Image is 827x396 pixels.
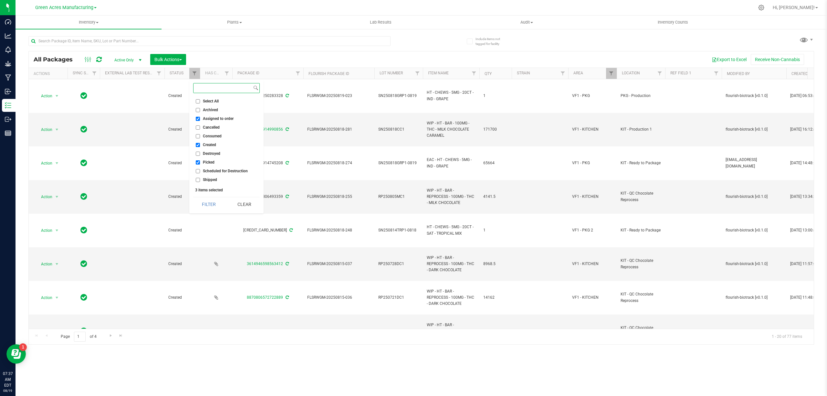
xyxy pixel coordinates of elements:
[454,16,600,29] a: Audit
[726,261,782,267] span: flourish-biotrack [v0.1.0]
[767,332,807,341] span: 1 - 20 of 77 items
[427,322,476,341] span: WIP - HT - BAR - REPROCESS - 100MG - THC - DARK CHOCOLATE MINT
[726,157,782,169] span: [EMAIL_ADDRESS][DOMAIN_NAME]
[621,325,661,337] span: KIT - QC Chocolate Reprocess
[35,260,53,269] span: Action
[3,371,13,388] p: 07:37 AM EDT
[483,126,508,133] span: 171700
[203,143,216,147] span: Created
[427,288,476,307] span: WIP - HT - BAR - REPROCESS - 100MG - THC - DARK CHOCOLATE
[196,134,200,138] input: Consumed
[483,227,508,233] span: 1
[106,332,115,340] a: Go to the next page
[53,226,61,235] span: select
[5,130,11,136] inline-svg: Reports
[621,291,661,304] span: KIT - QC Chocolate Reprocess
[427,90,476,102] span: HT - CHEWS - 5MG - 20CT - IND - GRAPE
[485,71,492,76] a: Qty
[378,294,419,301] span: RP250721DC1
[154,57,182,62] span: Bulk Actions
[790,227,826,233] span: [DATE] 13:00:46 EDT
[80,326,87,336] span: In Sync
[231,93,304,99] div: 5603756250283328
[196,143,200,147] input: Created
[34,56,79,63] span: All Packages
[483,160,508,166] span: 65664
[412,68,423,79] a: Filter
[427,120,476,139] span: WIP - HT - BAR - 100MG - THC - MILK CHOCOLATE CARAMEL
[790,294,826,301] span: [DATE] 11:48:01 EDT
[16,19,162,25] span: Inventory
[427,255,476,273] span: WIP - HT - BAR - REPROCESS - 100MG - THC - DARK CHOCOLATE
[483,328,508,334] span: 10460.5
[231,194,304,200] div: 7685131806493359
[34,71,65,76] div: Actions
[196,117,200,121] input: Assigned to order
[378,93,419,99] span: SN250818GRP1-0819
[162,19,307,25] span: Plants
[378,261,419,267] span: RP250728DC1
[5,116,11,123] inline-svg: Outbound
[791,71,818,76] a: Created Date
[483,93,508,99] span: 1
[168,227,196,233] span: Created
[35,5,93,10] span: Green Acres Manufacturing
[16,16,162,29] a: Inventory
[80,226,87,235] span: In Sync
[5,88,11,95] inline-svg: Inbound
[80,192,87,201] span: In Sync
[790,93,826,99] span: [DATE] 06:53:48 EDT
[80,259,87,268] span: In Sync
[200,68,232,79] th: Has COA
[154,68,164,79] a: Filter
[53,125,61,134] span: select
[203,160,215,164] span: Picked
[469,68,479,79] a: Filter
[285,127,289,132] span: Sync from Compliance System
[53,91,61,101] span: select
[231,227,304,233] div: [CREDIT_CARD_NUMBER]
[35,91,53,101] span: Action
[168,160,196,166] span: Created
[222,68,232,79] a: Filter
[80,91,87,100] span: In Sync
[427,157,476,169] span: EAC - HT - CHEWS - 5MG - IND - GRAPE
[168,194,196,200] span: Created
[203,99,219,103] span: Select All
[558,68,568,79] a: Filter
[751,54,804,65] button: Receive Non-Cannabis
[790,261,826,267] span: [DATE] 11:57:02 EDT
[621,258,661,270] span: KIT - QC Chocolate Reprocess
[5,47,11,53] inline-svg: Monitoring
[229,197,260,211] button: Clear
[427,224,476,236] span: HT - CHEWS - 5MG - 20CT - SAT - TROPICAL MIX
[5,60,11,67] inline-svg: Grow
[476,37,508,46] span: Include items not tagged for facility
[28,36,391,46] input: Search Package ID, Item Name, SKU, Lot or Part Number...
[361,19,400,25] span: Lab Results
[726,93,782,99] span: flourish-biotrack [v0.1.0]
[231,160,304,166] div: 9139705914745208
[726,126,782,133] span: flourish-biotrack [v0.1.0]
[285,295,289,300] span: Sync from Compliance System
[35,125,53,134] span: Action
[572,328,613,334] span: VF1 - KITCHEN
[89,68,100,79] a: Filter
[237,71,259,75] a: Package ID
[621,227,661,233] span: KIT - Ready to Package
[194,83,252,93] input: Search
[454,19,599,25] span: Audit
[53,327,61,336] span: select
[621,160,661,166] span: KIT - Ready to Package
[285,161,289,165] span: Sync from Compliance System
[380,71,403,75] a: Lot Number
[621,126,661,133] span: KIT - Production 1
[168,294,196,301] span: Created
[196,160,200,165] input: Picked
[285,194,289,199] span: Sync from Compliance System
[116,332,126,340] a: Go to the last page
[483,194,508,200] span: 4141.5
[572,261,613,267] span: VF1 - KITCHEN
[168,93,196,99] span: Created
[307,194,371,200] span: FLSRWGM-20250818-255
